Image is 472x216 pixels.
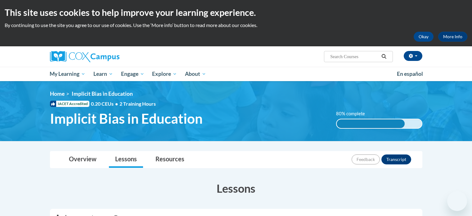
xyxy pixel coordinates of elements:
[149,151,191,168] a: Resources
[50,181,422,196] h3: Lessons
[50,51,119,62] img: Cox Campus
[91,100,119,107] span: 0.20 CEUs
[185,70,206,78] span: About
[119,101,156,107] span: 2 Training Hours
[72,90,133,97] span: Implicit Bias in Education
[330,53,379,60] input: Search Courses
[438,32,467,42] a: More Info
[50,51,168,62] a: Cox Campus
[397,71,423,77] span: En español
[414,32,434,42] button: Okay
[50,70,85,78] span: My Learning
[50,101,89,107] span: IACET Accredited
[121,70,144,78] span: Engage
[50,110,203,127] span: Implicit Bias in Education
[5,22,467,29] p: By continuing to use the site you agree to our use of cookies. Use the ‘More info’ button to read...
[109,151,143,168] a: Lessons
[63,151,103,168] a: Overview
[5,6,467,19] h2: This site uses cookies to help improve your learning experience.
[393,67,427,80] a: En español
[115,101,118,107] span: •
[381,154,411,164] button: Transcript
[152,70,177,78] span: Explore
[117,67,148,81] a: Engage
[89,67,117,81] a: Learn
[46,67,90,81] a: My Learning
[50,90,65,97] a: Home
[352,154,380,164] button: Feedback
[379,53,389,60] button: Search
[148,67,181,81] a: Explore
[93,70,113,78] span: Learn
[337,119,405,128] div: 80% complete
[336,110,372,117] label: 80% complete
[404,51,422,61] button: Account Settings
[41,67,432,81] div: Main menu
[447,191,467,211] iframe: Button to launch messaging window
[181,67,210,81] a: About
